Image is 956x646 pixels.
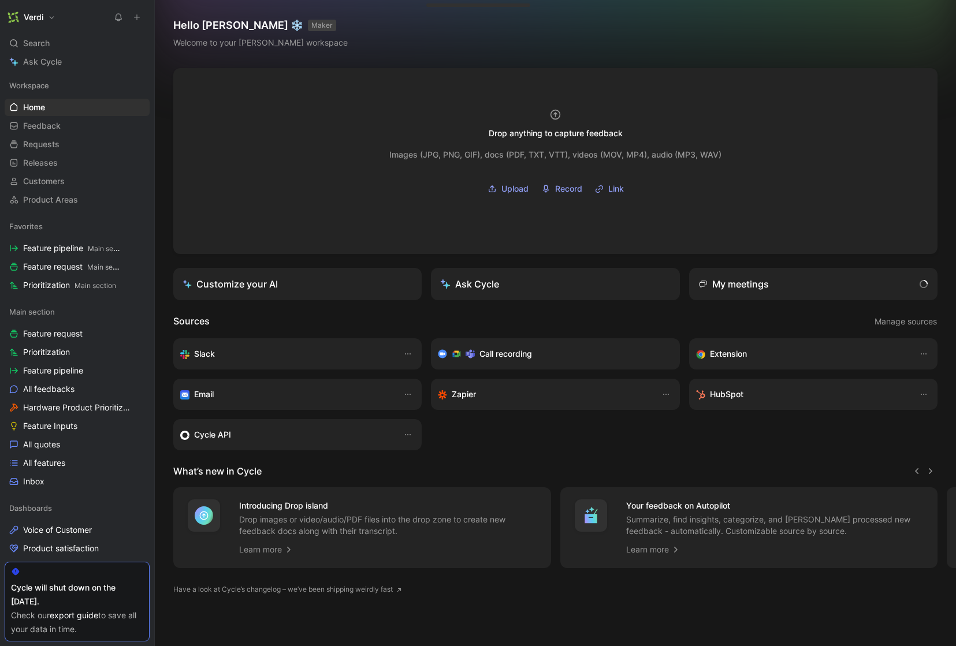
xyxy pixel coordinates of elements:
div: Cycle will shut down on the [DATE]. [11,581,143,608]
a: Ask Cycle [5,53,150,70]
h3: Email [194,387,214,401]
button: VerdiVerdi [5,9,58,25]
a: Have a look at Cycle’s changelog – we’ve been shipping weirdly fast [173,584,402,595]
span: Workspace [9,80,49,91]
div: Images (JPG, PNG, GIF), docs (PDF, TXT, VTT), videos (MOV, MP4), audio (MP3, WAV) [389,148,721,162]
a: Inbox [5,473,150,490]
span: Main section [9,306,55,318]
span: All features [23,457,65,469]
h3: Extension [710,347,747,361]
a: PrioritizationMain section [5,277,150,294]
h2: What’s new in Cycle [173,464,262,478]
a: Product satisfaction [5,540,150,557]
span: All quotes [23,439,60,450]
h2: Sources [173,314,210,329]
span: Main section [87,263,129,271]
div: Record & transcribe meetings from Zoom, Meet & Teams. [438,347,663,361]
div: Welcome to your [PERSON_NAME] workspace [173,36,348,50]
span: Search [23,36,50,50]
div: Dashboards [5,499,150,517]
div: Favorites [5,218,150,235]
div: Search [5,35,150,52]
span: Upload [501,182,529,196]
span: Feature request [23,261,121,273]
span: Manage sources [875,315,937,328]
a: Feature request [5,325,150,342]
a: All feedbacks [5,380,150,398]
div: Capture feedback from thousands of sources with Zapier (survey results, recordings, sheets, etc). [438,387,649,401]
a: Product Areas [5,191,150,208]
a: All features [5,454,150,472]
h3: HubSpot [710,387,743,401]
a: Feedback [5,117,150,135]
span: Inbox [23,476,44,487]
span: Feature pipeline [23,242,121,255]
div: Customize your AI [183,277,278,291]
h3: Cycle API [194,428,231,442]
a: Requests [5,136,150,153]
span: Link [608,182,624,196]
a: Feature pipelineMain section [5,240,150,257]
div: Check our to save all your data in time. [11,608,143,636]
a: Prioritization [5,343,150,361]
a: Feature requestMain section [5,258,150,275]
a: Trends [5,558,150,576]
p: Drop images or video/audio/PDF files into the drop zone to create new feedback docs along with th... [239,514,537,537]
span: Product satisfaction [23,543,99,554]
div: Main sectionFeature requestPrioritizationFeature pipelineAll feedbacksHardware Product Prioritiza... [5,303,150,490]
button: Upload [483,180,533,197]
span: Prioritization [23,279,116,292]
div: Capture feedback from anywhere on the web [696,347,907,361]
h3: Call recording [479,347,532,361]
h3: Zapier [452,387,476,401]
a: Learn more [239,543,293,557]
span: Feedback [23,120,61,132]
span: Voice of Customer [23,524,92,536]
button: MAKER [308,20,336,31]
a: Voice of Customer [5,521,150,539]
span: Requests [23,139,59,150]
a: Learn more [626,543,680,557]
button: Ask Cycle [431,268,679,300]
span: All feedbacks [23,383,75,395]
span: Main section [88,244,129,253]
span: Main section [75,281,116,290]
span: Hardware Product Prioritization [23,402,134,413]
button: Link [591,180,628,197]
span: Feature request [23,328,83,339]
a: export guide [50,610,98,620]
h1: Hello [PERSON_NAME] ❄️ [173,18,348,32]
a: Releases [5,154,150,171]
div: Workspace [5,77,150,94]
span: Releases [23,157,58,169]
h3: Slack [194,347,215,361]
div: My meetings [698,277,769,291]
span: Feature Inputs [23,420,77,432]
a: Feature pipeline [5,362,150,379]
div: Ask Cycle [440,277,499,291]
span: Record [555,182,582,196]
button: Record [537,180,586,197]
span: Product Areas [23,194,78,206]
a: Hardware Product Prioritization [5,399,150,416]
a: Feature Inputs [5,417,150,435]
div: Drop anything to capture feedback [489,126,623,140]
h4: Your feedback on Autopilot [626,499,924,513]
p: Summarize, find insights, categorize, and [PERSON_NAME] processed new feedback - automatically. C... [626,514,924,537]
button: Manage sources [874,314,938,329]
a: Customize your AI [173,268,422,300]
div: Sync your customers, send feedback and get updates in Slack [180,347,392,361]
span: Customers [23,175,65,187]
h1: Verdi [24,12,43,23]
img: Verdi [8,12,19,23]
a: All quotes [5,436,150,453]
span: Feature pipeline [23,365,83,376]
span: Ask Cycle [23,55,62,69]
span: Dashboards [9,502,52,514]
h4: Introducing Drop island [239,499,537,513]
span: Favorites [9,221,43,232]
div: Sync customers & send feedback from custom sources. Get inspired by our favorite use case [180,428,392,442]
div: Main section [5,303,150,320]
a: Home [5,99,150,116]
div: DashboardsVoice of CustomerProduct satisfactionTrendsFeature viewCustomer view [5,499,150,613]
